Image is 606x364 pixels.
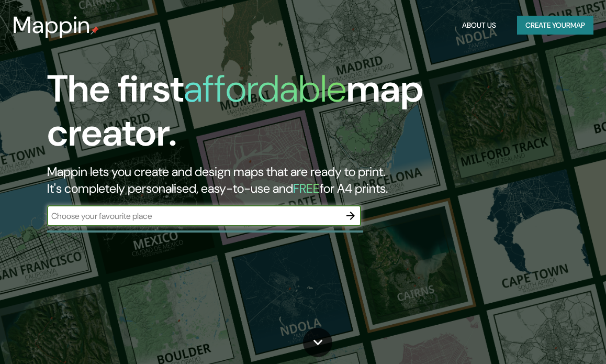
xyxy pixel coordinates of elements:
[47,67,532,163] h1: The first map creator.
[293,180,320,196] h5: FREE
[184,64,346,113] h1: affordable
[458,16,500,35] button: About Us
[91,26,99,35] img: mappin-pin
[13,12,91,39] h3: Mappin
[47,163,532,197] h2: Mappin lets you create and design maps that are ready to print. It's completely personalised, eas...
[47,210,340,222] input: Choose your favourite place
[517,16,593,35] button: Create yourmap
